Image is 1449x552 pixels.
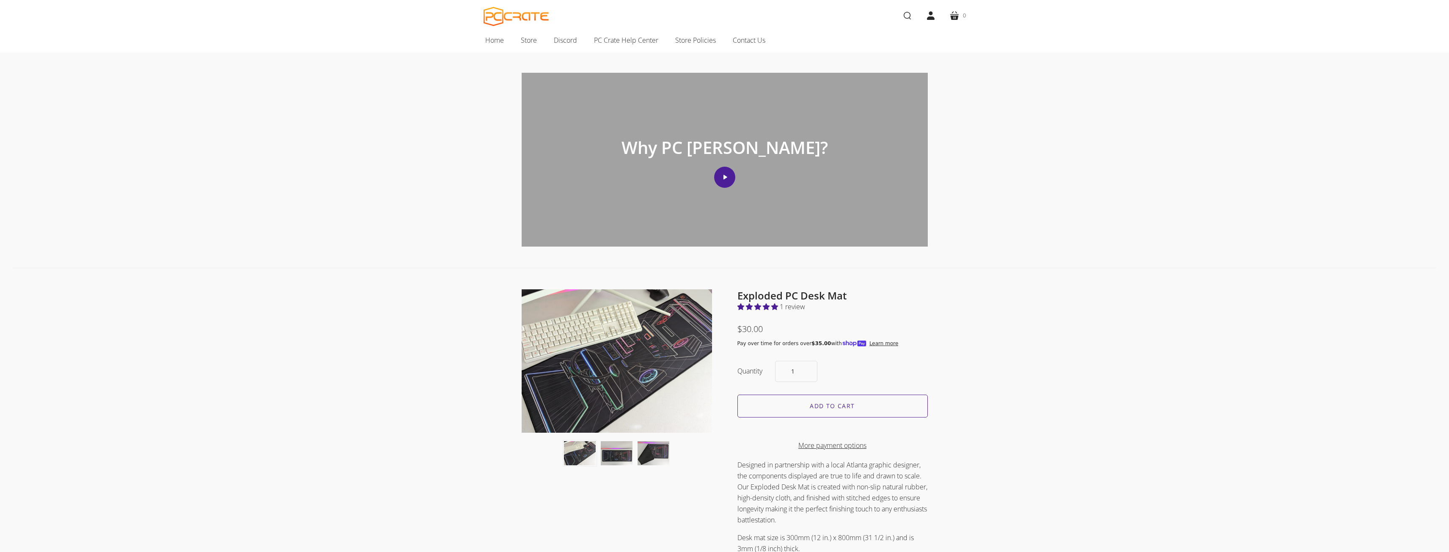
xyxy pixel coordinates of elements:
[521,35,537,46] span: Store
[621,137,828,158] p: Why PC [PERSON_NAME]?
[780,302,805,311] span: 1 review
[667,31,724,49] a: Store Policies
[737,323,763,335] span: $30.00
[737,289,928,302] h2: Exploded PC Desk Mat
[594,35,658,46] span: PC Crate Help Center
[733,35,765,46] span: Contact Us
[471,31,979,52] nav: Main navigation
[484,7,549,26] a: PC CRATE
[586,31,667,49] a: PC Crate Help Center
[714,167,735,188] button: Play video
[545,31,586,49] a: Discord
[522,289,712,433] img: Desk mat on desk with keyboard, monitor, and mouse.
[737,365,762,376] label: Quantity
[564,441,596,465] button: Desk mat on desk with keyboard, monitor, and mouse. thumbnail
[477,31,512,49] a: Home
[509,52,940,268] section: video
[737,440,928,451] a: More payment options
[737,395,928,417] input: Add to cart
[943,4,973,27] a: 0
[737,302,780,311] span: 5.00 stars
[724,31,774,49] a: Contact Us
[675,35,716,46] span: Store Policies
[554,35,577,46] span: Discord
[737,459,928,525] p: Designed in partnership with a local Atlanta graphic designer, the components displayed are true ...
[963,11,966,20] span: 0
[485,35,504,46] span: Home
[638,441,669,465] button: Image of folded desk mat thumbnail
[512,31,545,49] a: Store
[601,441,632,465] button: Desk mat with exploded PC art thumbnail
